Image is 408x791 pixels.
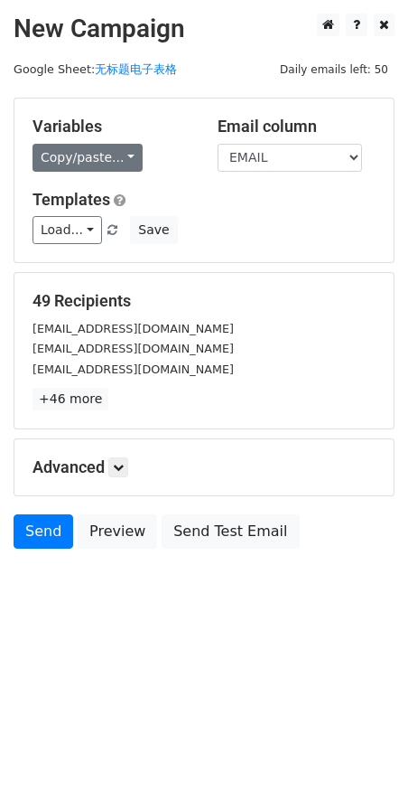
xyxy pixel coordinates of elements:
[318,704,408,791] iframe: Chat Widget
[32,291,376,311] h5: 49 Recipients
[32,216,102,244] a: Load...
[274,60,394,80] span: Daily emails left: 50
[14,514,73,549] a: Send
[32,322,234,335] small: [EMAIL_ADDRESS][DOMAIN_NAME]
[32,457,376,477] h5: Advanced
[32,388,108,410] a: +46 more
[78,514,157,549] a: Preview
[14,14,394,44] h2: New Campaign
[274,62,394,76] a: Daily emails left: 50
[32,190,110,209] a: Templates
[32,144,143,172] a: Copy/paste...
[32,117,190,137] h5: Variables
[218,117,376,137] h5: Email column
[318,704,408,791] div: 聊天小组件
[95,62,177,76] a: 无标题电子表格
[32,363,234,376] small: [EMAIL_ADDRESS][DOMAIN_NAME]
[32,342,234,355] small: [EMAIL_ADDRESS][DOMAIN_NAME]
[14,62,177,76] small: Google Sheet:
[162,514,299,549] a: Send Test Email
[130,216,177,244] button: Save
